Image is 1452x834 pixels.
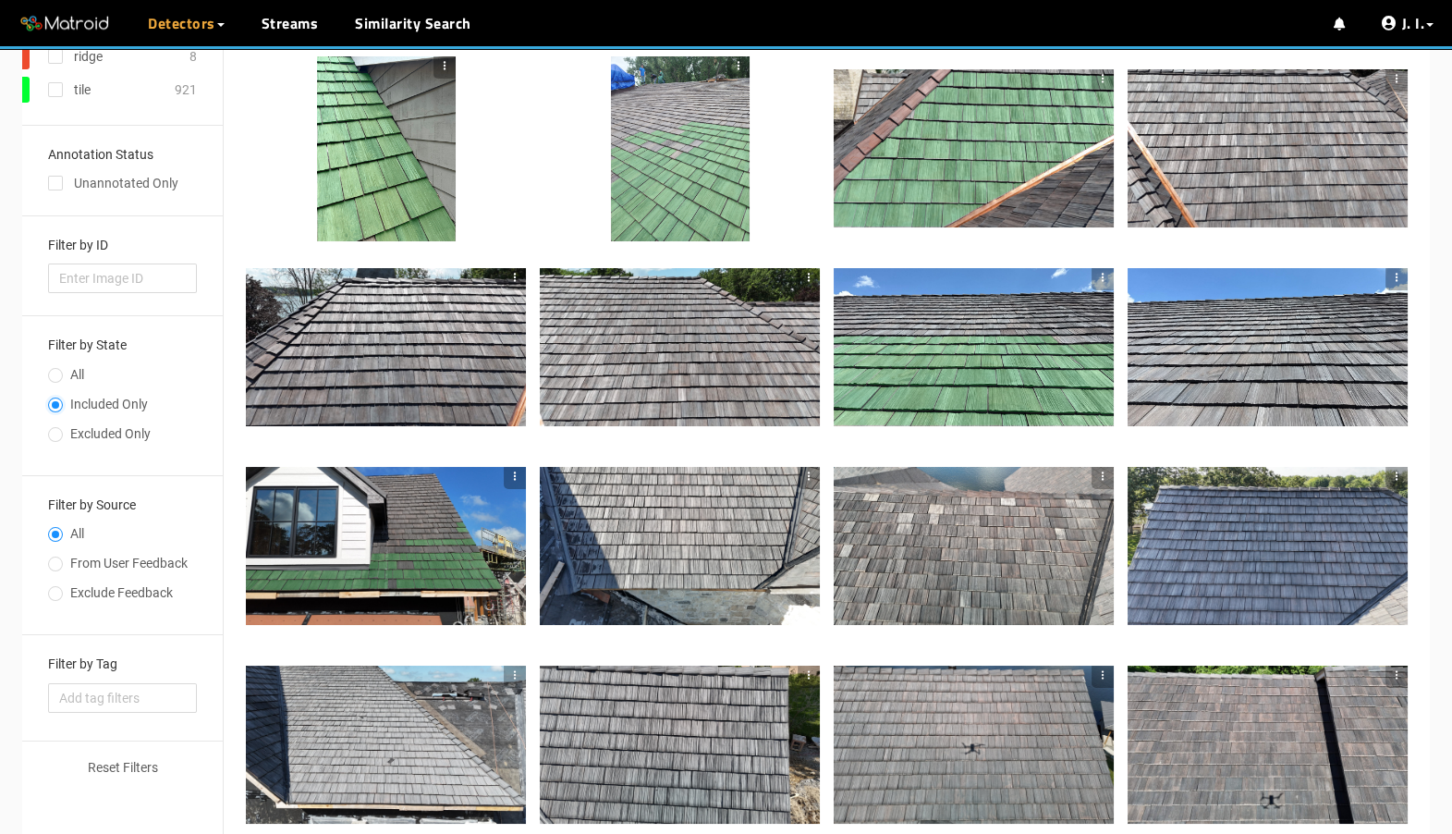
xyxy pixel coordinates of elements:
[63,367,92,382] span: All
[175,80,197,100] div: 921
[18,10,111,38] img: Matroid logo
[189,46,197,67] div: 8
[262,12,319,34] a: Streams
[63,526,92,541] span: All
[74,46,103,67] div: ridge
[88,757,158,778] span: Reset Filters
[63,556,195,570] span: From User Feedback
[48,173,197,193] div: Unannotated Only
[48,239,197,252] h3: Filter by ID
[59,688,186,708] span: Add tag filters
[48,657,197,671] h3: Filter by Tag
[148,12,215,34] span: Detectors
[74,80,91,100] div: tile
[355,12,471,34] a: Similarity Search
[1402,12,1425,34] span: J. I.
[48,264,197,293] input: Enter Image ID
[48,498,197,512] h3: Filter by Source
[48,338,197,352] h3: Filter by State
[63,397,155,411] span: Included Only
[63,426,158,441] span: Excluded Only
[48,148,197,162] h3: Annotation Status
[63,585,180,600] span: Exclude Feedback
[43,753,203,782] button: Reset Filters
